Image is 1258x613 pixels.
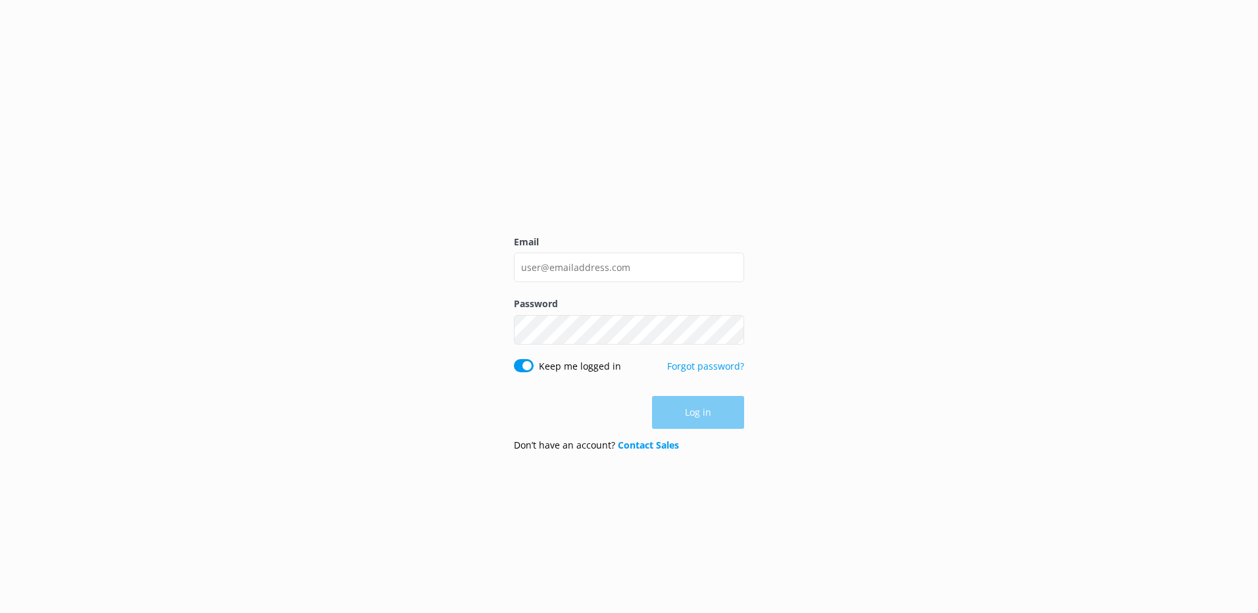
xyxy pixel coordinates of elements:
label: Email [514,235,744,249]
label: Keep me logged in [539,359,621,374]
a: Contact Sales [618,439,679,451]
button: Show password [718,316,744,343]
input: user@emailaddress.com [514,253,744,282]
p: Don’t have an account? [514,438,679,453]
label: Password [514,297,744,311]
a: Forgot password? [667,360,744,372]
